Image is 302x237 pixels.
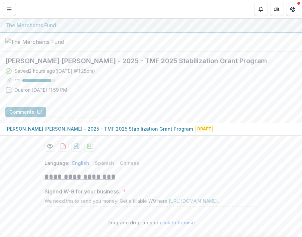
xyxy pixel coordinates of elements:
[15,78,20,83] p: 87 %
[45,198,257,206] div: We need this to send you money! Get a fillable W9 here: .
[196,126,213,132] span: Draft
[120,160,139,166] button: Chinese
[45,187,120,195] p: Signed W-9 for your business.
[71,141,82,152] button: download-proposal
[169,198,218,204] a: [URL][DOMAIN_NAME]
[5,107,46,117] button: Comments
[286,3,299,16] button: Get Help
[5,125,193,132] p: [PERSON_NAME] [PERSON_NAME] - 2025 - TMF 2025 Stabilization Grant Program
[107,219,195,226] p: Drag and drop files or
[3,3,16,16] button: Toggle Menu
[84,141,95,152] button: download-proposal
[72,160,89,166] button: English
[270,3,283,16] button: Partners
[5,57,297,65] h2: [PERSON_NAME] [PERSON_NAME] - 2025 - TMF 2025 Stabilization Grant Program
[45,141,55,152] button: Preview 523e2841-8e44-4265-85eb-9d2ba2a20e65-0.pdf
[160,220,195,225] span: click to browse
[5,21,297,29] div: The Merchants Fund
[15,67,95,74] div: Saved 2 hours ago ( [DATE] @ 1:25pm )
[45,160,70,167] p: Language:
[15,86,67,93] p: Due on [DATE] 11:59 PM
[49,107,113,117] button: Answer Suggestions
[5,38,72,46] img: The Merchants Fund
[58,141,69,152] button: download-proposal
[95,160,114,166] button: Spanish
[254,3,267,16] button: Notifications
